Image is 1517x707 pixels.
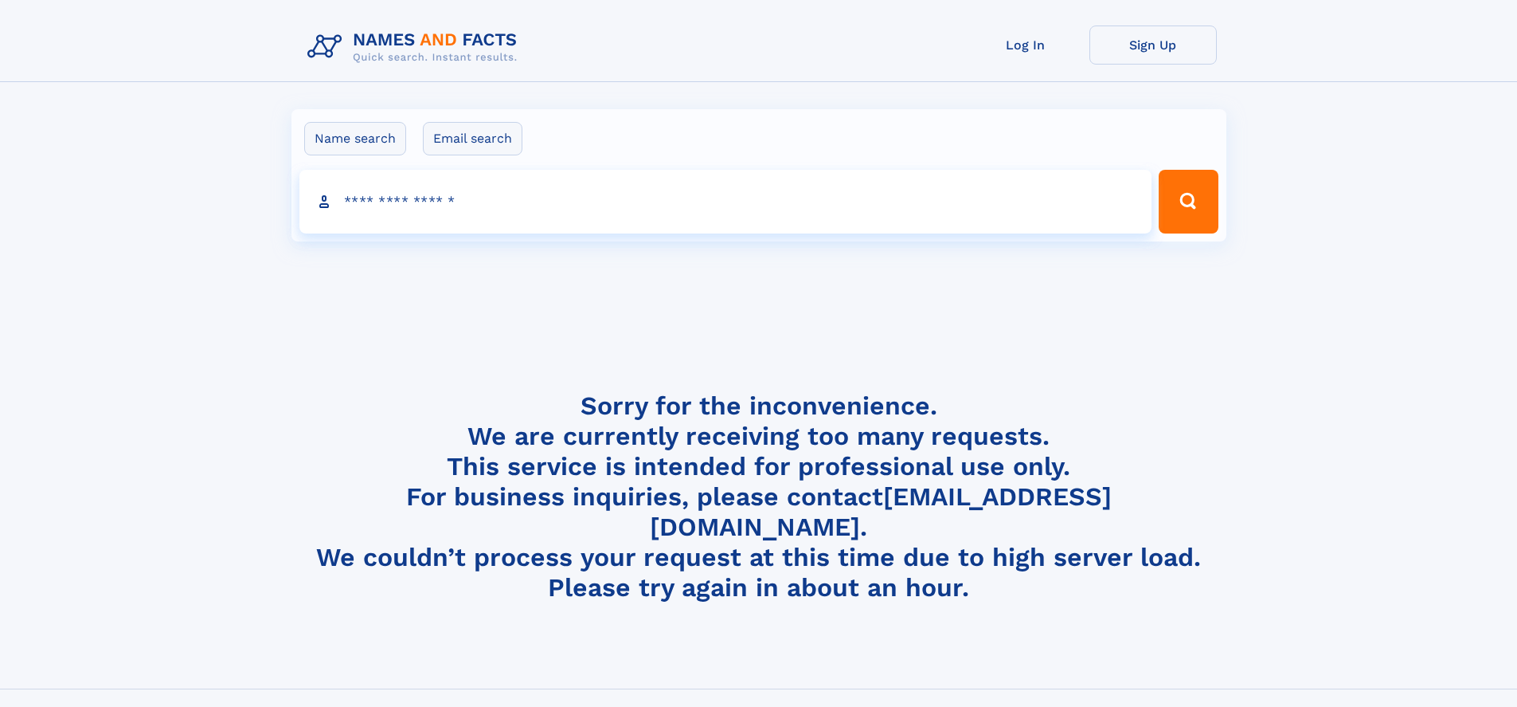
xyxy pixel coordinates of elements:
[304,122,406,155] label: Name search
[301,391,1217,603] h4: Sorry for the inconvenience. We are currently receiving too many requests. This service is intend...
[423,122,522,155] label: Email search
[299,170,1152,234] input: search input
[962,26,1089,65] a: Log In
[1089,26,1217,65] a: Sign Up
[1159,170,1218,234] button: Search Button
[650,481,1112,542] a: [EMAIL_ADDRESS][DOMAIN_NAME]
[301,26,530,69] img: Logo Names and Facts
